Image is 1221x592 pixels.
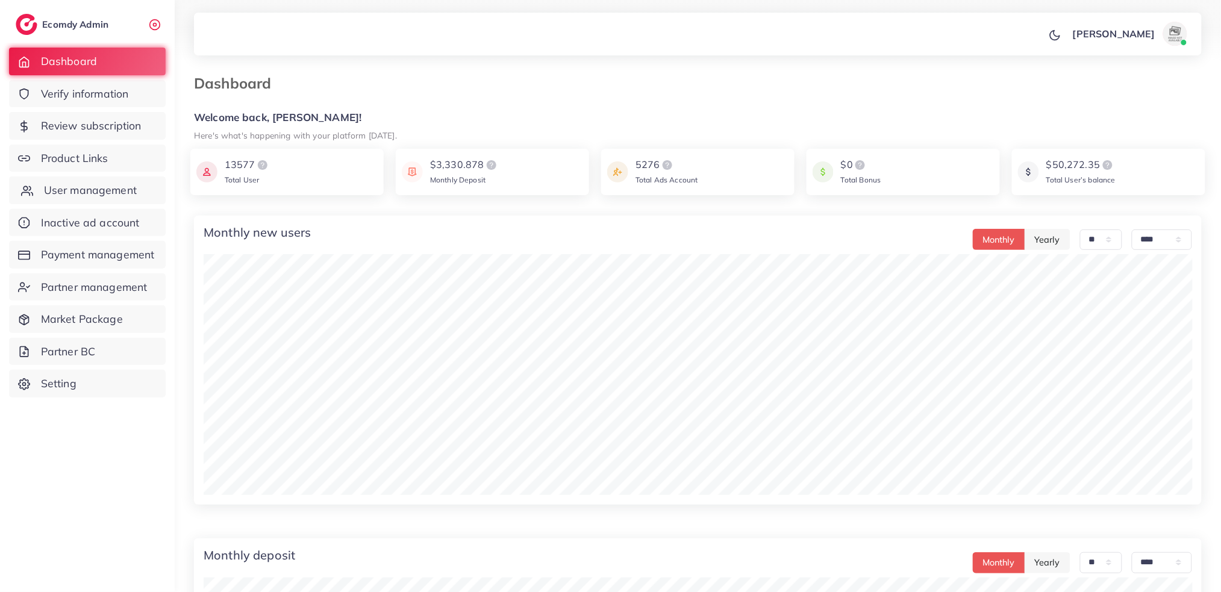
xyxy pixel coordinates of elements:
a: [PERSON_NAME]avatar [1066,22,1192,46]
a: Inactive ad account [9,209,166,237]
span: Total Bonus [841,175,881,184]
a: User management [9,176,166,204]
span: User management [44,182,137,198]
a: Verify information [9,80,166,108]
span: Partner BC [41,344,96,360]
a: Market Package [9,305,166,333]
div: 13577 [225,158,270,172]
span: Payment management [41,247,155,263]
span: Dashboard [41,54,97,69]
img: logo [16,14,37,35]
p: [PERSON_NAME] [1073,26,1155,41]
a: Dashboard [9,48,166,75]
span: Verify information [41,86,129,102]
div: $3,330.878 [430,158,499,172]
span: Total User [225,175,260,184]
button: Yearly [1025,552,1070,573]
button: Yearly [1025,229,1070,250]
button: Monthly [973,552,1025,573]
span: Total User’s balance [1046,175,1116,184]
img: icon payment [196,158,217,186]
div: $50,272.35 [1046,158,1116,172]
a: Review subscription [9,112,166,140]
h4: Monthly deposit [204,548,295,562]
a: Payment management [9,241,166,269]
img: icon payment [1018,158,1039,186]
span: Product Links [41,151,108,166]
img: logo [660,158,675,172]
span: Total Ads Account [635,175,698,184]
span: Partner management [41,279,148,295]
h5: Welcome back, [PERSON_NAME]! [194,111,1202,124]
span: Setting [41,376,77,391]
img: icon payment [402,158,423,186]
span: Review subscription [41,118,142,134]
img: icon payment [607,158,628,186]
span: Market Package [41,311,123,327]
a: Setting [9,370,166,397]
img: logo [255,158,270,172]
a: logoEcomdy Admin [16,14,111,35]
div: $0 [841,158,881,172]
a: Partner management [9,273,166,301]
h4: Monthly new users [204,225,311,240]
span: Monthly Deposit [430,175,486,184]
img: avatar [1163,22,1187,46]
img: logo [484,158,499,172]
small: Here's what's happening with your platform [DATE]. [194,130,397,140]
h3: Dashboard [194,75,281,92]
a: Partner BC [9,338,166,366]
div: 5276 [635,158,698,172]
img: logo [1101,158,1115,172]
button: Monthly [973,229,1025,250]
a: Product Links [9,145,166,172]
span: Inactive ad account [41,215,140,231]
img: icon payment [813,158,834,186]
img: logo [853,158,867,172]
h2: Ecomdy Admin [42,19,111,30]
